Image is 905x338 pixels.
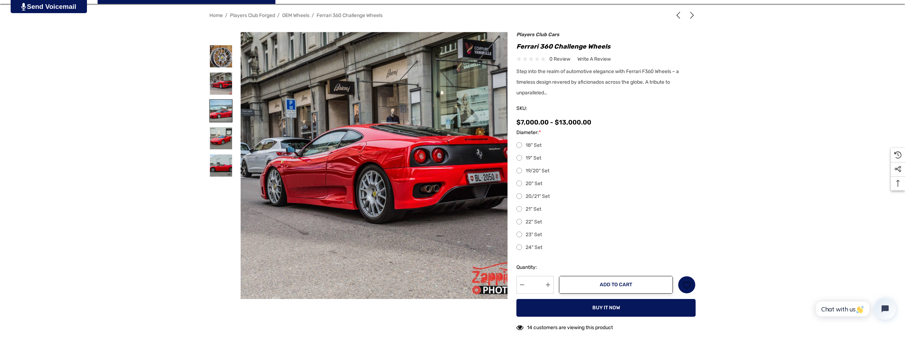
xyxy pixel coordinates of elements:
label: 22" Set [516,218,696,226]
h1: Ferrari 360 Challenge Wheels [516,41,696,52]
label: 19/20" Set [516,167,696,175]
div: 14 customers are viewing this product [516,321,613,332]
a: Home [209,12,223,18]
img: Ferrari 360 Challenge Wheels [210,127,232,149]
span: SKU: [516,104,552,113]
label: Diameter: [516,128,696,137]
img: Ferrari 360 Wheels [210,45,232,67]
nav: Breadcrumb [209,9,696,22]
a: OEM Wheels [282,12,309,18]
svg: Wish List [683,281,691,289]
label: 23" Set [516,231,696,239]
img: Ferrari 360 Wheels [210,100,232,122]
button: Buy it now [516,299,696,317]
img: Ferrari 360 Wheels [210,72,232,95]
label: Quantity: [516,263,554,272]
iframe: Tidio Chat [808,292,902,326]
label: 20/21" Set [516,192,696,201]
span: 0 review [549,55,570,63]
span: Step into the realm of automotive elegance with Ferrari F360 Wheels – a timeless design revered b... [516,68,679,96]
button: Add to Cart [559,276,673,294]
img: Ferrari 360 Challenge Wheels [210,154,232,177]
svg: Social Media [894,166,901,173]
a: Players Club Cars [516,32,559,38]
a: Write a Review [577,55,611,63]
label: 19" Set [516,154,696,162]
label: 24" Set [516,243,696,252]
a: Next [686,12,696,19]
svg: Top [891,180,905,187]
label: 20" Set [516,179,696,188]
label: 18" Set [516,141,696,150]
svg: Recently Viewed [894,151,901,159]
a: Players Club Forged [230,12,275,18]
a: Ferrari 360 Challenge Wheels [317,12,383,18]
a: Previous [675,12,685,19]
a: Wish List [678,276,696,294]
label: 21" Set [516,205,696,214]
span: $7,000.00 - $13,000.00 [516,118,591,126]
span: Write a Review [577,56,611,62]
